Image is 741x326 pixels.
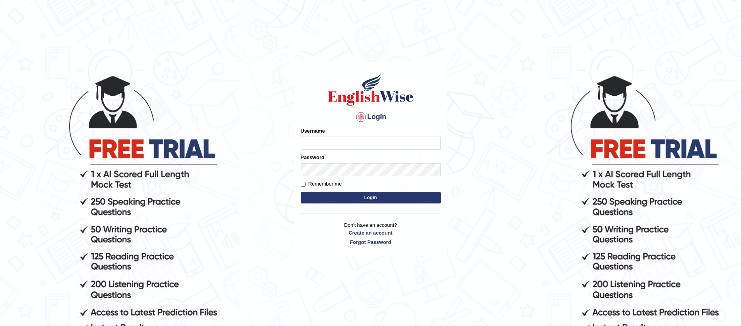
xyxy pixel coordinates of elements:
input: Remember me [301,182,306,187]
label: Remember me [301,180,342,188]
a: Create an account [301,229,441,237]
button: Login [301,192,441,203]
label: Password [301,154,324,161]
h4: Login [301,111,441,123]
a: Forgot Password [301,238,441,246]
label: Username [301,127,325,135]
p: Don't have an account? [301,221,441,245]
img: Logo of English Wise sign in for intelligent practice with AI [326,72,415,107]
